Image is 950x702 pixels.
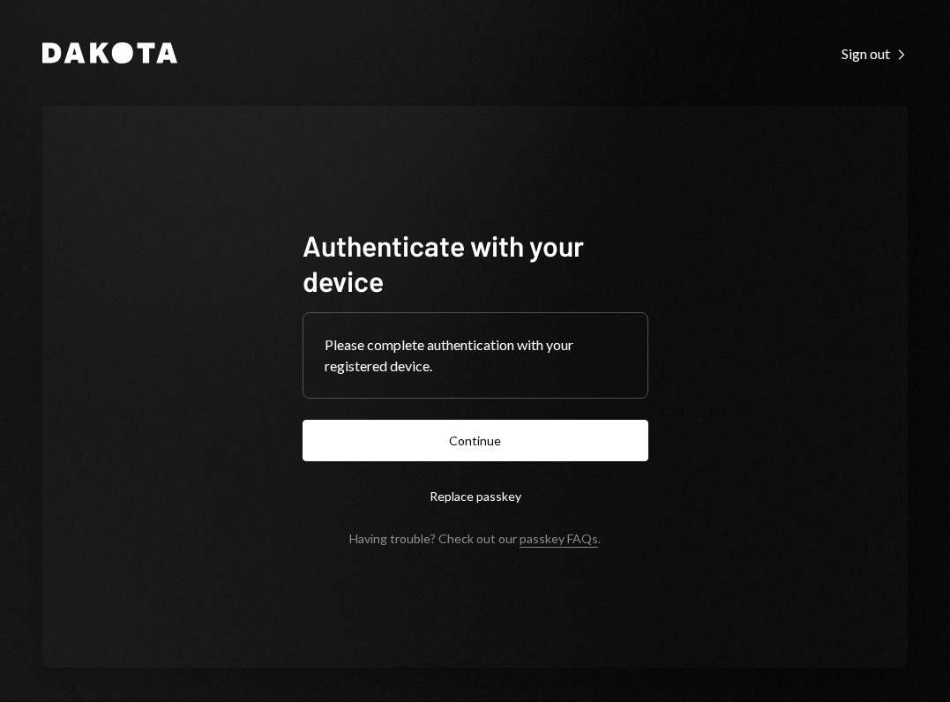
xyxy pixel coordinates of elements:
[303,228,648,298] h1: Authenticate with your device
[349,531,601,546] div: Having trouble? Check out our .
[303,420,648,461] button: Continue
[303,475,648,517] button: Replace passkey
[520,531,598,548] a: passkey FAQs
[842,43,908,63] a: Sign out
[842,45,908,63] div: Sign out
[325,334,626,377] div: Please complete authentication with your registered device.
